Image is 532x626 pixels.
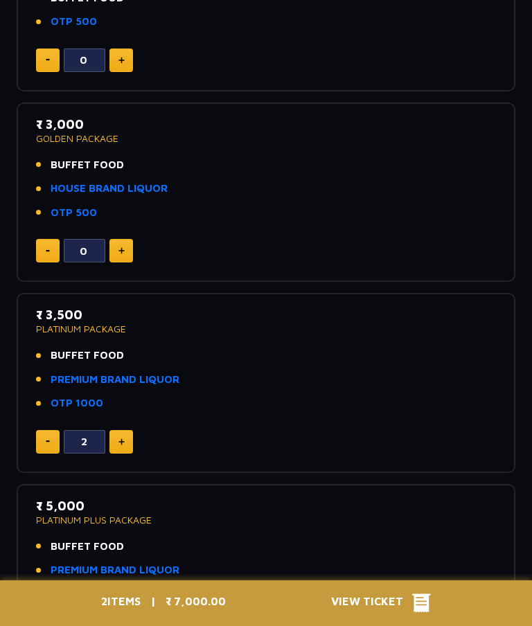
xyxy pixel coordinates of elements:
span: BUFFET FOOD [51,539,124,555]
span: BUFFET FOOD [51,157,124,173]
a: PREMIUM BRAND LIQUOR [51,372,179,388]
a: PREMIUM BRAND LIQUOR [51,562,179,578]
p: ITEMS [101,593,141,614]
p: ₹ 5,000 [36,497,496,515]
p: PLATINUM PLUS PACKAGE [36,515,496,525]
a: OTP 1000 [51,395,103,411]
img: minus [46,59,50,61]
span: 2 [101,595,107,607]
img: minus [46,250,50,252]
img: plus [118,247,125,254]
img: plus [118,57,125,64]
a: HOUSE BRAND LIQUOR [51,181,168,197]
p: | [141,593,166,614]
span: ₹ 7,000.00 [166,595,226,607]
button: View Ticket [331,593,431,614]
a: OTP 500 [51,205,97,221]
a: OTP 500 [51,14,97,30]
img: minus [46,440,50,442]
p: ₹ 3,500 [36,305,496,324]
span: BUFFET FOOD [51,348,124,364]
p: PLATINUM PACKAGE [36,324,496,334]
span: View Ticket [331,593,412,614]
p: GOLDEN PACKAGE [36,134,496,143]
img: plus [118,438,125,445]
p: ₹ 3,000 [36,115,496,134]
